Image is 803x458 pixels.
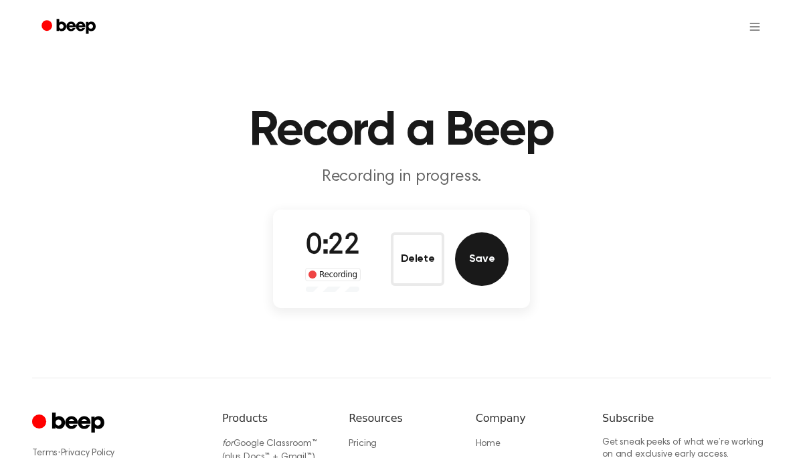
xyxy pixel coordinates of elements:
[306,232,359,260] span: 0:22
[349,410,454,427] h6: Resources
[349,439,377,449] a: Pricing
[222,410,327,427] h6: Products
[455,232,509,286] button: Save Audio Record
[32,449,58,458] a: Terms
[305,268,361,281] div: Recording
[739,11,771,43] button: Open menu
[602,410,771,427] h6: Subscribe
[61,449,115,458] a: Privacy Policy
[476,410,581,427] h6: Company
[391,232,444,286] button: Delete Audio Record
[59,107,744,155] h1: Record a Beep
[222,439,234,449] i: for
[145,166,658,188] p: Recording in progress.
[476,439,501,449] a: Home
[32,410,108,437] a: Cruip
[32,14,108,40] a: Beep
